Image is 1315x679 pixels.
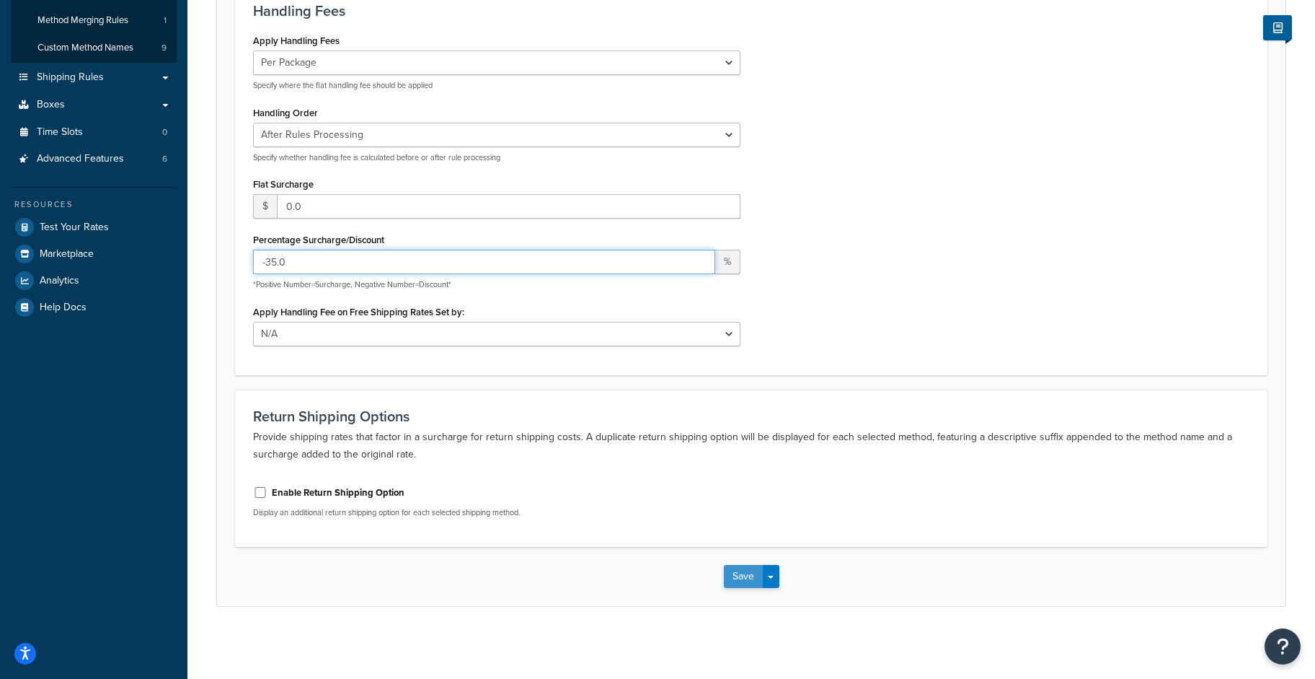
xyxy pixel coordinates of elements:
[253,307,464,317] label: Apply Handling Fee on Free Shipping Rates Set by:
[40,302,87,314] span: Help Docs
[11,146,177,172] li: Advanced Features
[253,194,277,219] span: $
[11,146,177,172] a: Advanced Features6
[40,248,94,260] span: Marketplace
[253,179,314,190] label: Flat Surcharge
[253,152,740,163] p: Specify whether handling fee is calculated before or after rule processing
[11,294,177,320] a: Help Docs
[11,268,177,294] a: Analytics
[11,64,177,91] a: Shipping Rules
[11,119,177,146] a: Time Slots0
[37,71,104,84] span: Shipping Rules
[37,99,65,111] span: Boxes
[253,80,740,91] p: Specify where the flat handling fee should be applied
[162,126,167,139] span: 0
[11,198,177,211] div: Resources
[37,42,133,54] span: Custom Method Names
[715,250,740,274] span: %
[37,153,124,165] span: Advanced Features
[253,408,1249,424] h3: Return Shipping Options
[253,429,1249,463] p: Provide shipping rates that factor in a surcharge for return shipping costs. A duplicate return s...
[11,92,177,118] a: Boxes
[40,222,109,234] span: Test Your Rates
[161,42,167,54] span: 9
[11,35,177,61] li: Custom Method Names
[272,486,404,499] label: Enable Return Shipping Option
[253,279,740,290] p: *Positive Number=Surcharge, Negative Number=Discount*
[724,565,763,588] button: Save
[162,153,167,165] span: 6
[1263,15,1292,40] button: Show Help Docs
[37,14,128,27] span: Method Merging Rules
[11,119,177,146] li: Time Slots
[11,7,177,34] a: Method Merging Rules1
[11,35,177,61] a: Custom Method Names9
[253,35,340,46] label: Apply Handling Fees
[164,14,167,27] span: 1
[253,108,318,118] label: Handling Order
[253,507,740,518] p: Display an additional return shipping option for each selected shipping method.
[11,214,177,240] a: Test Your Rates
[253,235,384,245] label: Percentage Surcharge/Discount
[11,7,177,34] li: Method Merging Rules
[37,126,83,139] span: Time Slots
[253,3,1249,19] h3: Handling Fees
[40,275,79,287] span: Analytics
[11,241,177,267] a: Marketplace
[1265,628,1301,665] button: Open Resource Center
